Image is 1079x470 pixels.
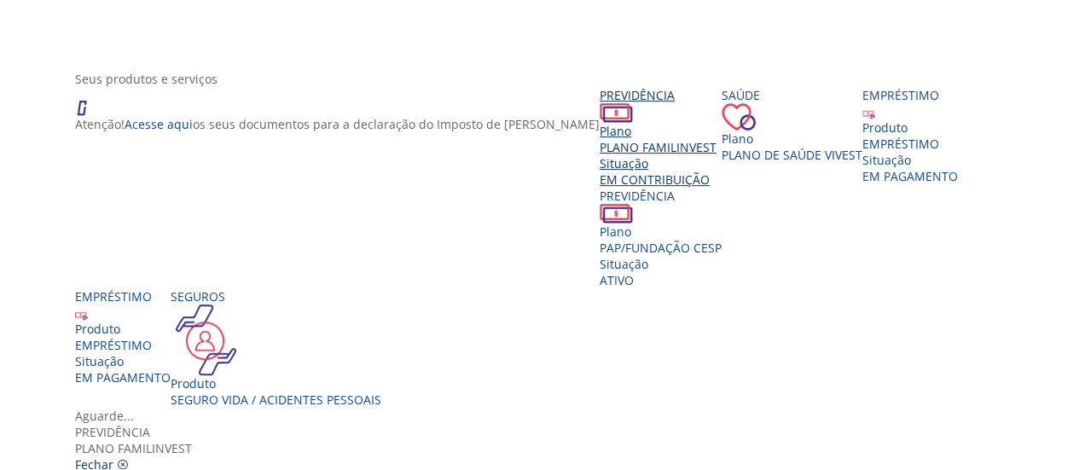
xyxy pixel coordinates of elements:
[722,103,756,131] img: ico_coracao.png
[600,272,634,288] span: Ativo
[862,168,958,184] span: EM PAGAMENTO
[722,147,862,163] span: Plano de Saúde VIVEST
[75,353,171,369] div: Situação
[600,256,722,272] div: Situação
[600,155,722,171] div: Situação
[75,440,192,456] span: PLANO FAMILINVEST
[722,131,862,147] div: Plano
[75,87,104,116] img: ico_atencao.png
[862,152,958,168] div: Situação
[862,107,875,119] img: ico_emprestimo.svg
[171,392,381,408] div: Seguro Vida / Acidentes Pessoais
[75,408,1017,424] div: Aguarde...
[171,375,381,392] div: Produto
[171,305,241,375] img: ico_seguros.png
[75,308,88,321] img: ico_emprestimo.svg
[862,87,958,103] div: Empréstimo
[75,288,171,305] div: Empréstimo
[600,123,722,139] div: Plano
[600,188,722,288] a: Previdência PlanoPAP/FUNDAÇÃO CESP SituaçãoAtivo
[600,87,722,103] div: Previdência
[75,288,171,386] a: Empréstimo Produto EMPRÉSTIMO Situação EM PAGAMENTO
[862,136,958,152] div: EMPRÉSTIMO
[600,223,722,240] div: Plano
[75,321,171,337] div: Produto
[600,188,722,204] div: Previdência
[75,71,1017,87] div: Seus produtos e serviços
[600,240,722,256] span: PAP/FUNDAÇÃO CESP
[171,288,381,408] a: Seguros Produto Seguro Vida / Acidentes Pessoais
[600,171,710,188] span: EM CONTRIBUIÇÃO
[600,87,722,188] a: Previdência PlanoPLANO FAMILINVEST SituaçãoEM CONTRIBUIÇÃO
[600,204,633,223] img: ico_dinheiro.png
[75,116,600,132] p: Atenção! os seus documentos para a declaração do Imposto de [PERSON_NAME]
[600,103,633,123] img: ico_dinheiro.png
[722,87,862,103] div: Saúde
[125,116,193,132] a: Acesse aqui
[862,119,958,136] div: Produto
[600,139,716,155] span: PLANO FAMILINVEST
[75,369,171,386] span: EM PAGAMENTO
[722,87,862,163] a: Saúde PlanoPlano de Saúde VIVEST
[75,424,1017,440] div: Previdência
[171,288,381,305] div: Seguros
[862,87,958,184] a: Empréstimo Produto EMPRÉSTIMO Situação EM PAGAMENTO
[75,337,171,353] div: EMPRÉSTIMO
